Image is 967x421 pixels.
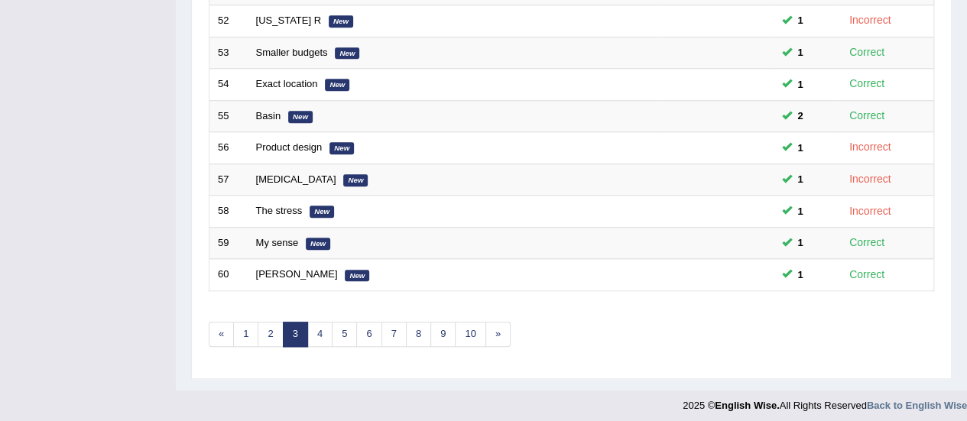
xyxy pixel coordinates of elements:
a: My sense [256,237,299,248]
a: 10 [455,322,485,347]
div: Correct [843,107,891,125]
a: [PERSON_NAME] [256,268,338,280]
div: Incorrect [843,138,897,156]
em: New [343,174,368,186]
div: Correct [843,234,891,251]
strong: English Wise. [715,400,779,411]
a: [US_STATE] R [256,15,321,26]
div: Correct [843,266,891,283]
a: 6 [356,322,381,347]
span: You can still take this question [792,44,810,60]
span: You can still take this question [792,267,810,283]
div: Correct [843,44,891,61]
em: New [325,79,349,91]
a: Smaller budgets [256,47,328,58]
a: 7 [381,322,407,347]
a: 9 [430,322,456,347]
span: You can still take this question [792,12,810,28]
a: Product design [256,141,323,153]
em: New [335,47,359,60]
td: 54 [209,69,248,101]
td: 56 [209,132,248,164]
a: [MEDICAL_DATA] [256,173,336,185]
a: 5 [332,322,357,347]
span: You can still take this question [792,108,810,124]
div: Correct [843,75,891,92]
a: 3 [283,322,308,347]
td: 55 [209,100,248,132]
a: 1 [233,322,258,347]
span: You can still take this question [792,140,810,156]
span: You can still take this question [792,76,810,92]
td: 59 [209,227,248,259]
td: 58 [209,196,248,228]
div: Incorrect [843,202,897,220]
em: New [306,238,330,250]
span: You can still take this question [792,235,810,251]
a: « [209,322,234,347]
span: You can still take this question [792,171,810,187]
td: 57 [209,164,248,196]
a: Exact location [256,78,318,89]
em: New [329,142,354,154]
div: Incorrect [843,11,897,29]
td: 60 [209,259,248,291]
span: You can still take this question [792,203,810,219]
div: Incorrect [843,170,897,188]
a: Basin [256,110,281,121]
em: New [345,270,369,282]
a: 8 [406,322,431,347]
td: 52 [209,5,248,37]
em: New [288,111,313,123]
a: The stress [256,205,303,216]
em: New [310,206,334,218]
a: Back to English Wise [867,400,967,411]
div: 2025 © All Rights Reserved [683,390,967,413]
a: 4 [307,322,333,347]
em: New [329,15,353,28]
td: 53 [209,37,248,69]
a: » [485,322,511,347]
a: 2 [258,322,283,347]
